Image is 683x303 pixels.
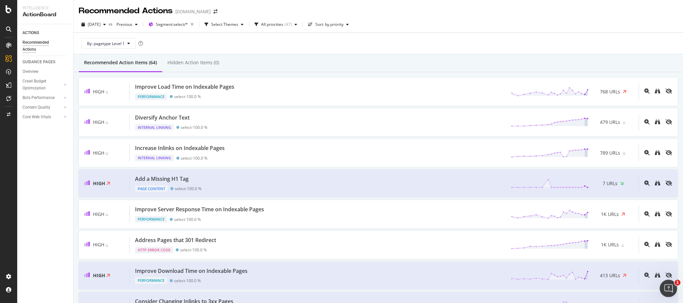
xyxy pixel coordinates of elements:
a: binoculars [655,273,660,278]
button: By: pagetype Level 1 [81,38,136,49]
div: eye-slash [665,180,672,186]
img: Equal [106,91,108,93]
span: 479 URLs [600,119,620,126]
a: Crawl Budget Optimization [23,78,62,92]
button: Sort: by priority [305,19,351,30]
img: Equal [621,245,624,247]
div: magnifying-glass-plus [644,211,650,217]
span: High [93,180,105,186]
div: Internal Linking [135,155,174,161]
div: binoculars [655,242,660,247]
div: Crawl Budget Optimization [23,78,57,92]
div: ( 47 ) [285,23,292,26]
span: 413 URLs [600,272,620,279]
div: magnifying-glass-plus [644,150,650,155]
span: High [93,88,104,95]
div: Performance [135,216,167,223]
div: select - 100.0 % [174,94,201,99]
div: Content Quality [23,104,50,111]
a: Core Web Vitals [23,114,62,121]
div: select - 100.0 % [180,247,207,252]
div: eye-slash [665,150,672,155]
span: High [93,119,104,125]
div: select - 100.0 % [174,217,201,222]
div: arrow-right-arrow-left [213,9,217,14]
a: Overview [23,68,68,75]
img: Equal [623,122,625,124]
a: binoculars [655,150,660,156]
a: binoculars [655,242,660,248]
div: [DOMAIN_NAME] [175,8,211,15]
div: magnifying-glass-plus [644,119,650,125]
span: vs [109,21,114,27]
div: Recommended Actions [23,39,62,53]
img: Equal [106,245,108,247]
button: [DATE] [79,19,109,30]
div: Core Web Vitals [23,114,51,121]
div: magnifying-glass-plus [644,180,650,186]
div: magnifying-glass-plus [644,242,650,247]
div: binoculars [655,119,660,125]
div: Performance [135,93,167,100]
div: Improve Server Response Time on Indexable Pages [135,206,264,213]
div: Improve Load Time on Indexable Pages [135,83,234,91]
div: select - 100.0 % [181,125,207,130]
div: binoculars [655,150,660,155]
div: ACTIONS [23,29,39,36]
div: Page Content [135,185,168,192]
span: High [93,211,104,217]
a: Content Quality [23,104,62,111]
div: Hidden Action Items (0) [167,59,219,66]
span: 7 URLs [603,180,617,187]
div: Bots Performance [23,94,55,101]
div: Recommended Actions [79,5,173,17]
div: binoculars [655,180,660,186]
button: Previous [114,19,140,30]
div: eye-slash [665,88,672,94]
span: 1K URLs [601,211,619,218]
img: Equal [623,153,625,155]
div: GUIDANCE PAGES [23,59,55,66]
span: Segment: select/* [156,22,188,27]
button: Segment:select/* [146,19,196,30]
div: magnifying-glass-plus [644,273,650,278]
div: eye-slash [665,242,672,247]
div: binoculars [655,88,660,94]
button: Select Themes [202,19,246,30]
span: High [93,150,104,156]
img: Equal [106,153,108,155]
div: Overview [23,68,38,75]
div: All priorities [261,23,283,26]
div: binoculars [655,273,660,278]
div: Sort: by priority [315,23,343,26]
div: Intelligence [23,5,68,11]
div: select - 100.0 % [181,156,207,161]
span: 1 [675,280,681,286]
div: ActionBoard [23,11,68,19]
a: binoculars [655,212,660,217]
a: Recommended Actions [23,39,68,53]
div: Address Pages that 301 Redirect [135,236,216,244]
div: Select Themes [211,23,238,26]
span: 2025 Sep. 14th [88,22,101,27]
iframe: Intercom live chat [660,280,677,297]
div: binoculars [655,211,660,217]
div: select - 100.0 % [174,278,201,283]
span: High [93,241,104,248]
a: binoculars [655,89,660,94]
div: Diversify Anchor Text [135,114,190,122]
a: binoculars [655,120,660,125]
span: 768 URLs [600,88,620,95]
div: eye-slash [665,211,672,217]
span: 1K URLs [601,241,619,248]
a: Bots Performance [23,94,62,101]
div: eye-slash [665,273,672,278]
a: ACTIONS [23,29,68,36]
span: 789 URLs [600,150,620,156]
div: select - 100.0 % [175,186,202,191]
div: Increase Inlinks on Indexable Pages [135,144,225,152]
a: binoculars [655,181,660,186]
div: Improve Download Time on Indexable Pages [135,267,248,275]
div: Add a Missing H1 Tag [135,175,189,183]
div: Recommended Action Items (64) [84,59,157,66]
